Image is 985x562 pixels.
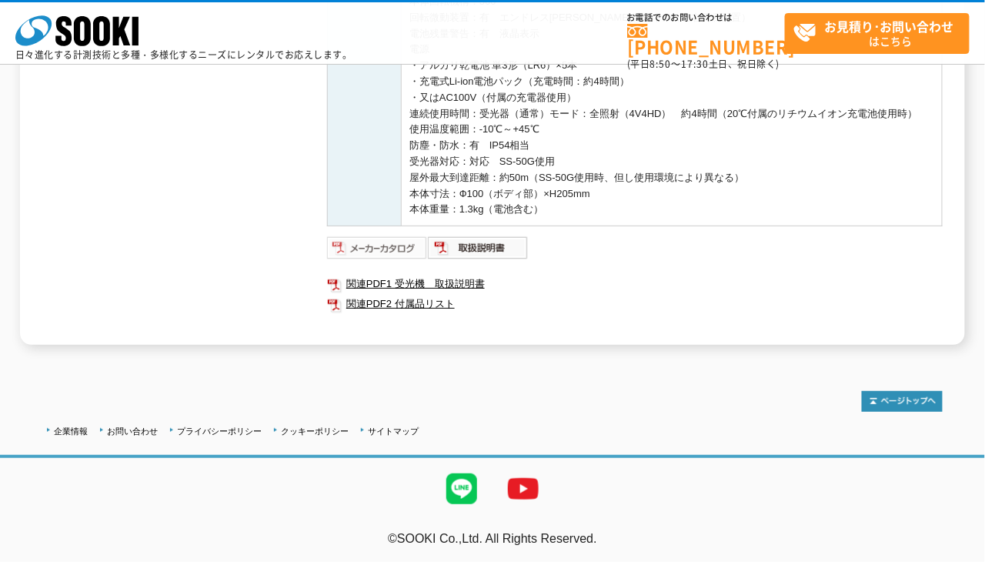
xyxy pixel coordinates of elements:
[492,458,554,520] img: YouTube
[650,57,672,71] span: 8:50
[107,427,158,436] a: お問い合わせ
[177,427,262,436] a: プライバシーポリシー
[627,24,785,55] a: [PHONE_NUMBER]
[627,57,780,71] span: (平日 ～ 土日、祝日除く)
[368,427,419,436] a: サイトマップ
[431,458,492,520] img: LINE
[793,14,969,52] span: はこちら
[825,17,954,35] strong: お見積り･お問い合わせ
[681,57,709,71] span: 17:30
[281,427,349,436] a: クッキーポリシー
[15,50,352,59] p: 日々進化する計測技術と多種・多様化するニーズにレンタルでお応えします。
[785,13,970,54] a: お見積り･お問い合わせはこちら
[327,246,428,257] a: メーカーカタログ
[327,236,428,260] img: メーカーカタログ
[926,548,985,561] a: テストMail
[428,236,529,260] img: 取扱説明書
[428,246,529,257] a: 取扱説明書
[54,427,88,436] a: 企業情報
[627,13,785,22] span: お電話でのお問い合わせは
[327,274,943,294] a: 関連PDF1 受光機 取扱説明書
[862,391,943,412] img: トップページへ
[327,294,943,314] a: 関連PDF2 付属品リスト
